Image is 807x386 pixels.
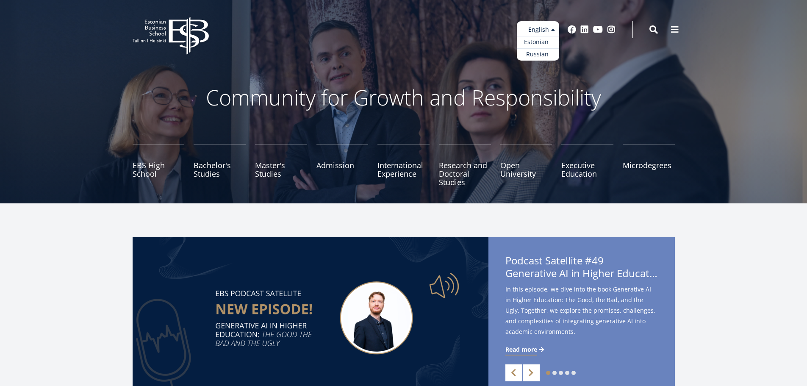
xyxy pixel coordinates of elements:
a: Open University [500,144,552,186]
span: Generative AI in Higher Education: The Good, the Bad, and the Ugly [505,267,658,280]
a: 2 [552,371,557,375]
a: 1 [546,371,550,375]
a: International Experience [377,144,430,186]
span: In this episode, we dive into the book Generative AI in Higher Education: The Good, the Bad, and ... [505,284,658,337]
a: 4 [565,371,569,375]
a: Youtube [593,25,603,34]
a: Linkedin [580,25,589,34]
a: Previous [505,364,522,381]
a: Microdegrees [623,144,675,186]
a: Bachelor's Studies [194,144,246,186]
a: Russian [517,48,559,61]
a: Instagram [607,25,616,34]
span: Podcast Satellite #49 [505,254,658,282]
a: Read more [505,345,546,354]
a: Executive Education [561,144,613,186]
a: 3 [559,371,563,375]
p: Community for Growth and Responsibility [179,85,628,110]
a: Next [523,364,540,381]
a: Research and Doctoral Studies [439,144,491,186]
span: Read more [505,345,537,354]
a: Facebook [568,25,576,34]
a: 5 [571,371,576,375]
a: EBS High School [133,144,185,186]
a: Estonian [517,36,559,48]
a: Admission [316,144,369,186]
a: Master's Studies [255,144,307,186]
